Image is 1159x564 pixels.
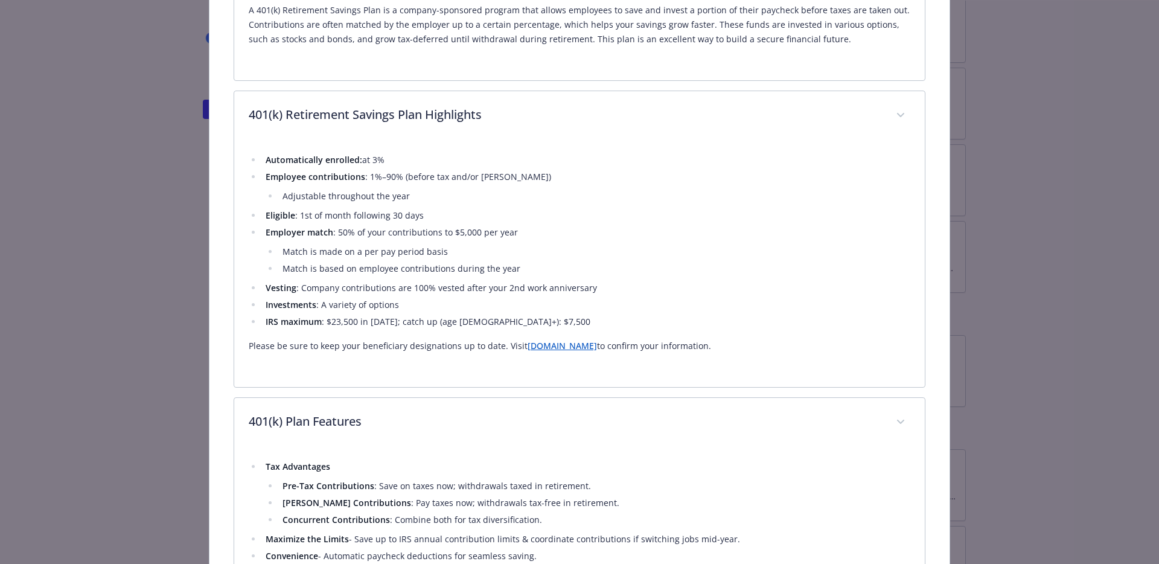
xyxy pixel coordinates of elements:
li: : $23,500 in [DATE]; catch up (age [DEMOGRAPHIC_DATA]+): $7,500 [262,315,911,329]
strong: Automatically enrolled: [266,154,362,165]
p: 401(k) Retirement Savings Plan Highlights [249,106,882,124]
li: : Save on taxes now; withdrawals taxed in retirement. [279,479,911,493]
li: Adjustable throughout the year [279,189,911,203]
li: - Save up to IRS annual contribution limits & coordinate contributions if switching jobs mid-year. [262,532,911,546]
li: : Company contributions are 100% vested after your 2nd work anniversary [262,281,911,295]
p: Please be sure to keep your beneficiary designations up to date. Visit to confirm your information. [249,339,911,353]
strong: [PERSON_NAME] Contributions [283,497,411,508]
strong: Eligible [266,210,295,221]
strong: Convenience [266,550,318,562]
strong: Tax Advantages [266,461,330,472]
li: Match is based on employee contributions during the year [279,261,911,276]
p: 401(k) Plan Features [249,412,882,431]
strong: Vesting [266,282,296,293]
strong: Employer match [266,226,333,238]
li: : A variety of options [262,298,911,312]
strong: Investments [266,299,316,310]
li: - Automatic paycheck deductions for seamless saving. [262,549,911,563]
strong: Concurrent Contributions [283,514,390,525]
div: 401(k) Retirement Savings Plan Highlights [234,91,925,141]
li: : Pay taxes now; withdrawals tax-free in retirement. [279,496,911,510]
li: Match is made on a per pay period basis [279,245,911,259]
div: 401(k) Plan Features [234,398,925,447]
li: : 1st of month following 30 days [262,208,911,223]
strong: Maximize the Limits [266,533,349,545]
p: A 401(k) Retirement Savings Plan is a company-sponsored program that allows employees to save and... [249,3,911,46]
li: at 3% [262,153,911,167]
li: : Combine both for tax diversification. [279,513,911,527]
li: : 1%–90% (before tax and/or [PERSON_NAME]) [262,170,911,203]
strong: IRS maximum [266,316,322,327]
li: : 50% of your contributions to $5,000 per year [262,225,911,276]
div: 401(k) Retirement Savings Plan Highlights [234,141,925,387]
strong: Pre-Tax Contributions [283,480,374,492]
a: [DOMAIN_NAME] [528,340,597,351]
strong: Employee contributions [266,171,365,182]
